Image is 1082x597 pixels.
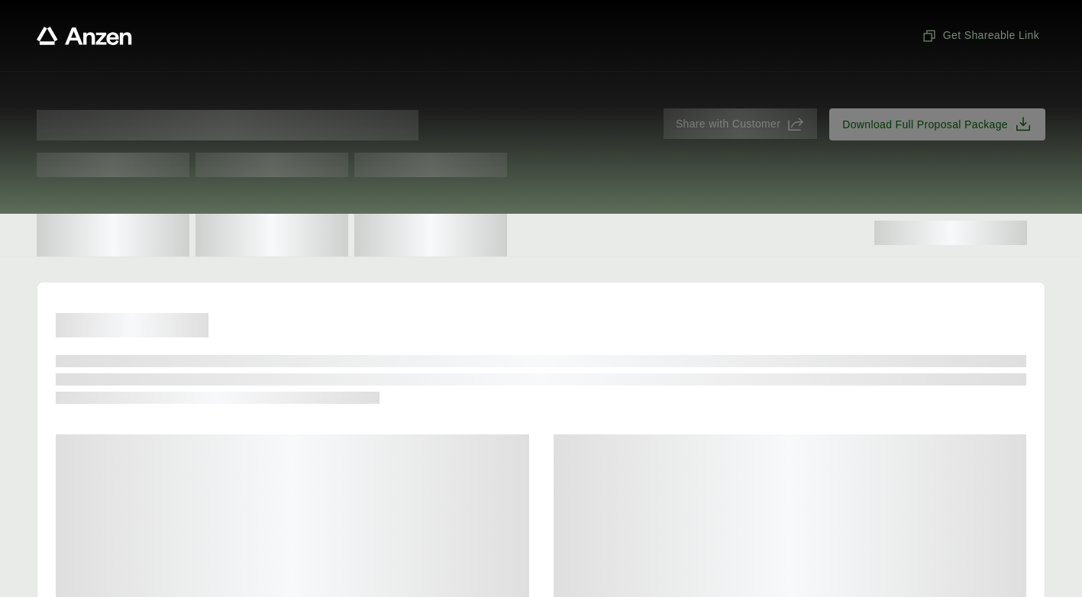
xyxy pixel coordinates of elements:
[916,21,1045,50] button: Get Shareable Link
[354,153,507,177] span: Test
[195,153,348,177] span: Test
[37,110,418,140] span: Proposal for
[37,153,189,177] span: Test
[922,27,1039,44] span: Get Shareable Link
[676,116,780,132] span: Share with Customer
[37,27,132,45] a: Anzen website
